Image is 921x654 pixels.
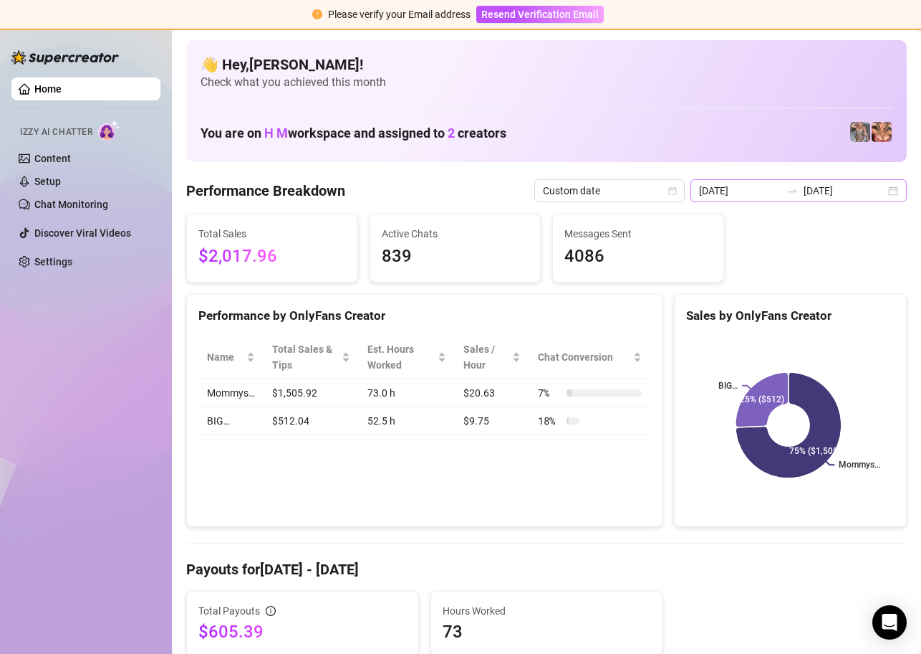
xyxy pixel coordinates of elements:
[476,6,604,23] button: Resend Verification Email
[463,341,509,373] span: Sales / Hour
[198,226,346,242] span: Total Sales
[443,620,651,643] span: 73
[359,379,455,407] td: 73.0 h
[198,306,650,326] div: Performance by OnlyFans Creator
[264,407,359,435] td: $512.04
[719,381,738,391] text: BIG…
[198,407,264,435] td: BIG…
[686,306,895,326] div: Sales by OnlyFans Creator
[538,385,561,401] span: 7 %
[264,379,359,407] td: $1,505.92
[186,181,345,201] h4: Performance Breakdown
[382,226,529,242] span: Active Chats
[564,226,712,242] span: Messages Sent
[538,349,630,365] span: Chat Conversion
[455,407,529,435] td: $9.75
[272,341,339,373] span: Total Sales & Tips
[804,183,885,199] input: End date
[455,336,529,379] th: Sales / Hour
[34,83,62,95] a: Home
[201,75,892,90] span: Check what you achieved this month
[543,180,676,202] span: Custom date
[266,606,276,616] span: info-circle
[34,153,71,164] a: Content
[699,183,781,199] input: Start date
[264,336,359,379] th: Total Sales & Tips
[186,559,907,579] h4: Payouts for [DATE] - [DATE]
[538,413,561,429] span: 18 %
[786,185,798,196] span: swap-right
[198,336,264,379] th: Name
[872,122,892,142] img: pennylondon
[359,407,455,435] td: 52.5 h
[34,227,131,239] a: Discover Viral Videos
[11,50,119,65] img: logo-BBDzfeDw.svg
[198,620,407,643] span: $605.39
[312,9,322,19] span: exclamation-circle
[443,603,651,619] span: Hours Worked
[564,243,712,270] span: 4086
[264,125,288,141] span: H M
[198,379,264,407] td: Mommys…
[455,379,529,407] td: $20.63
[367,341,435,373] div: Est. Hours Worked
[201,125,506,141] h1: You are on workspace and assigned to creators
[20,125,92,139] span: Izzy AI Chatter
[529,336,650,379] th: Chat Conversion
[198,243,346,270] span: $2,017.96
[34,176,61,187] a: Setup
[34,199,108,210] a: Chat Monitoring
[382,243,529,270] span: 839
[198,603,260,619] span: Total Payouts
[668,186,677,195] span: calendar
[448,125,455,141] span: 2
[34,256,72,267] a: Settings
[850,122,870,142] img: pennylondonvip
[98,120,120,141] img: AI Chatter
[839,460,881,470] text: Mommys…
[481,9,599,20] span: Resend Verification Email
[872,605,907,640] div: Open Intercom Messenger
[786,185,798,196] span: to
[328,6,471,22] div: Please verify your Email address
[207,349,243,365] span: Name
[201,54,892,75] h4: 👋 Hey, [PERSON_NAME] !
